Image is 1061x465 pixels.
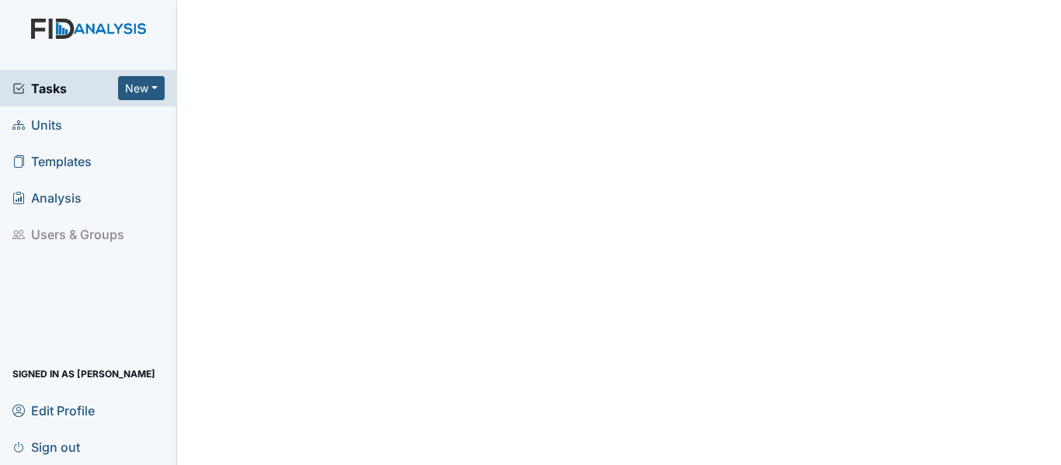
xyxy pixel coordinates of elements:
[12,186,82,210] span: Analysis
[12,149,92,173] span: Templates
[12,113,62,137] span: Units
[12,79,118,98] a: Tasks
[12,435,80,459] span: Sign out
[12,398,95,422] span: Edit Profile
[118,76,165,100] button: New
[12,362,155,386] span: Signed in as [PERSON_NAME]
